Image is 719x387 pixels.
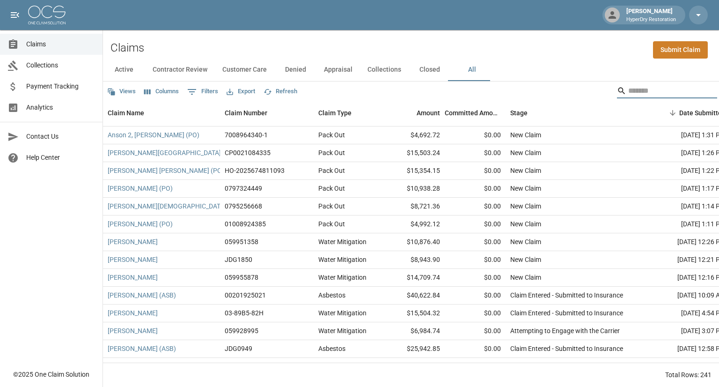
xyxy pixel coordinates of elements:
div: Water Mitigation [318,308,367,318]
a: [PERSON_NAME][DEMOGRAPHIC_DATA] (PO) [108,201,241,211]
div: HO-2025674811093 [225,166,285,175]
div: Pack Out [318,219,345,229]
button: Closed [409,59,451,81]
button: Denied [274,59,316,81]
div: 0797324449 [225,184,262,193]
div: 7008964340-1 [225,130,268,140]
div: Pack Out [318,166,345,175]
div: Pack Out [318,184,345,193]
div: $0.00 [445,358,506,376]
button: Customer Care [215,59,274,81]
div: $0.00 [445,233,506,251]
div: 059951358 [225,237,258,246]
div: $0.00 [445,269,506,287]
button: Views [105,84,138,99]
img: ocs-logo-white-transparent.png [28,6,66,24]
div: 01008924385 [225,219,266,229]
button: Appraisal [316,59,360,81]
div: New Claim [510,201,541,211]
div: New Claim [510,148,541,157]
div: CP0021084335 [225,148,271,157]
div: Claim Type [318,100,352,126]
div: Asbestos [318,290,345,300]
div: Stage [506,100,646,126]
div: Committed Amount [445,100,501,126]
div: 059928995 [225,326,258,335]
button: Select columns [142,84,181,99]
button: open drawer [6,6,24,24]
div: Water Mitigation [318,237,367,246]
a: [PERSON_NAME] [108,237,158,246]
div: Claim Entered - Submitted to Insurance [510,290,623,300]
a: [PERSON_NAME] [108,326,158,335]
div: JDG1850 [225,255,252,264]
div: $15,354.15 [384,162,445,180]
div: $0.00 [445,216,506,233]
div: Pack Out [318,201,345,211]
div: 03-89B5-82H [225,308,264,318]
a: [PERSON_NAME] [PERSON_NAME] (PO) [108,166,224,175]
span: Payment Tracking [26,82,95,91]
div: dynamic tabs [103,59,719,81]
div: Claim Number [220,100,314,126]
div: $10,876.40 [384,233,445,251]
button: Contractor Review [145,59,215,81]
div: Claim Entered - Submitted to Insurance [510,344,623,353]
a: [PERSON_NAME] (PO) [108,219,173,229]
div: New Claim [510,166,541,175]
div: 059955878 [225,273,258,282]
div: 0802612580 [225,362,262,371]
div: Claim Entered - Submitted to Insurance [510,308,623,318]
button: Sort [666,106,679,119]
button: Refresh [261,84,300,99]
div: $0.00 [445,340,506,358]
div: Pack Out [318,130,345,140]
div: $40,622.84 [384,287,445,305]
div: New Claim [510,184,541,193]
div: Attempting to Engage with the Carrier [510,362,620,371]
div: $25,942.85 [384,340,445,358]
p: HyperDry Restoration [626,16,676,24]
span: Contact Us [26,132,95,141]
div: © 2025 One Claim Solution [13,370,89,379]
button: All [451,59,493,81]
a: [PERSON_NAME] [108,255,158,264]
div: $0.00 [445,287,506,305]
div: Search [617,83,717,100]
a: [PERSON_NAME] (ASB) [108,344,176,353]
div: $14,709.74 [384,269,445,287]
a: [PERSON_NAME] (ASB) [108,290,176,300]
a: [PERSON_NAME] (PO) [108,184,173,193]
div: Water Mitigation [318,273,367,282]
div: Claim Name [108,100,144,126]
div: $0.00 [445,144,506,162]
div: Amount [384,100,445,126]
div: $8,721.36 [384,198,445,216]
div: $6,984.74 [384,322,445,340]
div: $0.00 [445,180,506,198]
div: New Claim [510,130,541,140]
div: Total Rows: 241 [665,370,712,380]
div: New Claim [510,273,541,282]
h2: Claims [110,41,144,55]
div: Claim Type [314,100,384,126]
a: [PERSON_NAME] [108,308,158,318]
div: $10,938.28 [384,180,445,198]
div: $15,504.32 [384,305,445,322]
div: New Claim [510,255,541,264]
span: Help Center [26,153,95,163]
div: $0.00 [445,322,506,340]
button: Collections [360,59,409,81]
div: Amount [417,100,440,126]
button: Export [224,84,257,99]
a: [PERSON_NAME] [108,273,158,282]
div: JDG0949 [225,344,252,353]
div: $8,943.90 [384,251,445,269]
div: Water Mitigation [318,255,367,264]
div: $4,992.12 [384,216,445,233]
div: Committed Amount [445,100,506,126]
div: $15,503.24 [384,144,445,162]
a: [PERSON_NAME] [108,362,158,371]
span: Analytics [26,103,95,112]
div: 00201925021 [225,290,266,300]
